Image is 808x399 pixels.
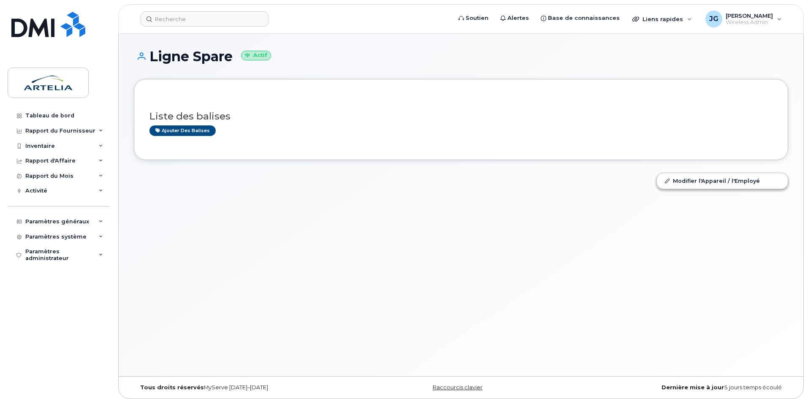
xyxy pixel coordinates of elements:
strong: Dernière mise à jour [662,384,724,391]
div: MyServe [DATE]–[DATE] [134,384,352,391]
a: Modifier l'Appareil / l'Employé [657,173,788,188]
div: 5 jours temps écoulé [570,384,788,391]
h1: Ligne Spare [134,49,788,64]
small: Actif [241,51,271,60]
strong: Tous droits réservés [140,384,204,391]
a: Raccourcis clavier [433,384,483,391]
a: Ajouter des balises [149,125,216,136]
h3: Liste des balises [149,111,773,122]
